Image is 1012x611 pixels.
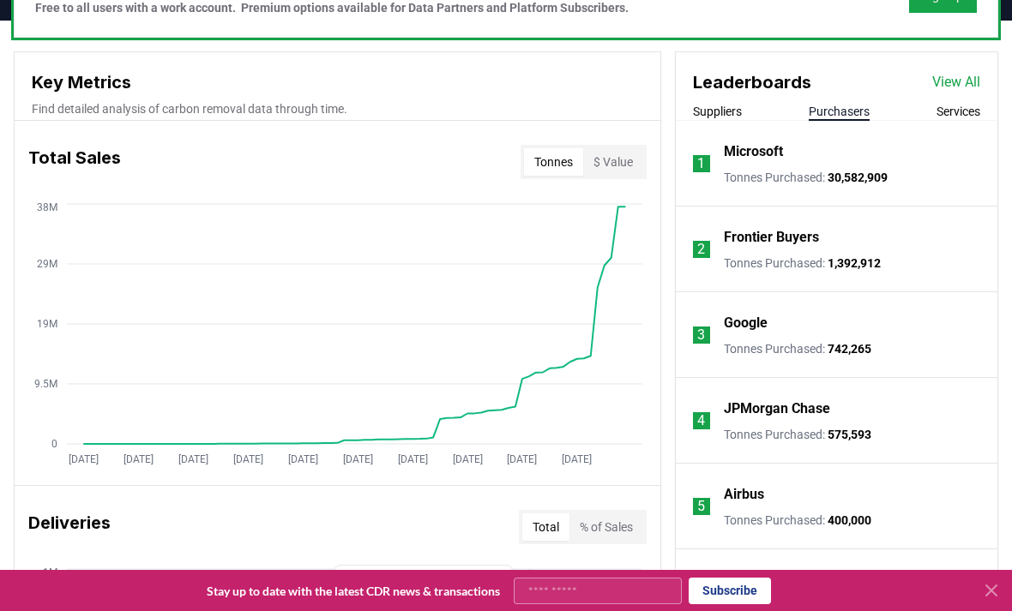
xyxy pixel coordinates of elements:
[37,318,57,330] tspan: 19M
[507,453,537,465] tspan: [DATE]
[932,72,980,93] a: View All
[123,453,154,465] tspan: [DATE]
[828,256,881,270] span: 1,392,912
[522,513,569,541] button: Total
[34,378,57,390] tspan: 9.5M
[69,453,99,465] tspan: [DATE]
[697,496,705,517] p: 5
[37,201,57,213] tspan: 38M
[583,148,643,176] button: $ Value
[724,227,819,248] a: Frontier Buyers
[724,512,871,529] p: Tonnes Purchased :
[28,145,121,179] h3: Total Sales
[697,239,705,260] p: 2
[724,484,764,505] a: Airbus
[453,453,483,465] tspan: [DATE]
[562,453,592,465] tspan: [DATE]
[724,169,888,186] p: Tonnes Purchased :
[693,69,811,95] h3: Leaderboards
[724,313,768,333] a: Google
[343,453,373,465] tspan: [DATE]
[697,410,705,431] p: 4
[288,453,318,465] tspan: [DATE]
[28,510,111,544] h3: Deliveries
[51,438,57,450] tspan: 0
[37,258,57,270] tspan: 29M
[937,103,980,120] button: Services
[828,513,871,527] span: 400,000
[569,513,643,541] button: % of Sales
[398,453,428,465] tspan: [DATE]
[178,453,208,465] tspan: [DATE]
[828,428,871,441] span: 575,593
[724,340,871,357] p: Tonnes Purchased :
[724,141,783,162] a: Microsoft
[233,453,263,465] tspan: [DATE]
[724,255,881,272] p: Tonnes Purchased :
[697,153,705,174] p: 1
[724,426,871,443] p: Tonnes Purchased :
[724,398,830,419] a: JPMorgan Chase
[43,566,57,578] tspan: 1M
[697,325,705,345] p: 3
[524,148,583,176] button: Tonnes
[809,103,870,120] button: Purchasers
[693,103,742,120] button: Suppliers
[32,69,643,95] h3: Key Metrics
[828,171,888,184] span: 30,582,909
[32,100,643,117] p: Find detailed analysis of carbon removal data through time.
[828,342,871,356] span: 742,265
